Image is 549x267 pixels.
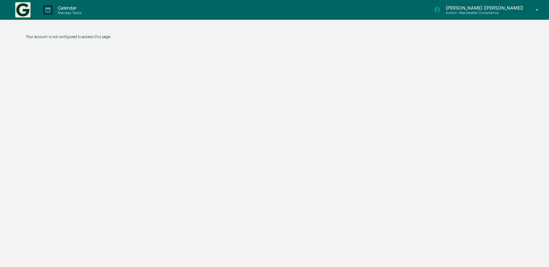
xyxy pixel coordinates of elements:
p: Your account is not configured to access this page. [26,34,520,39]
p: Calendar [53,5,85,10]
img: logo [15,2,30,17]
p: Admin • Nerdwallet Compliance [441,10,500,15]
p: Manage Tasks [53,10,85,15]
p: [PERSON_NAME] ([PERSON_NAME]) [441,5,526,10]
